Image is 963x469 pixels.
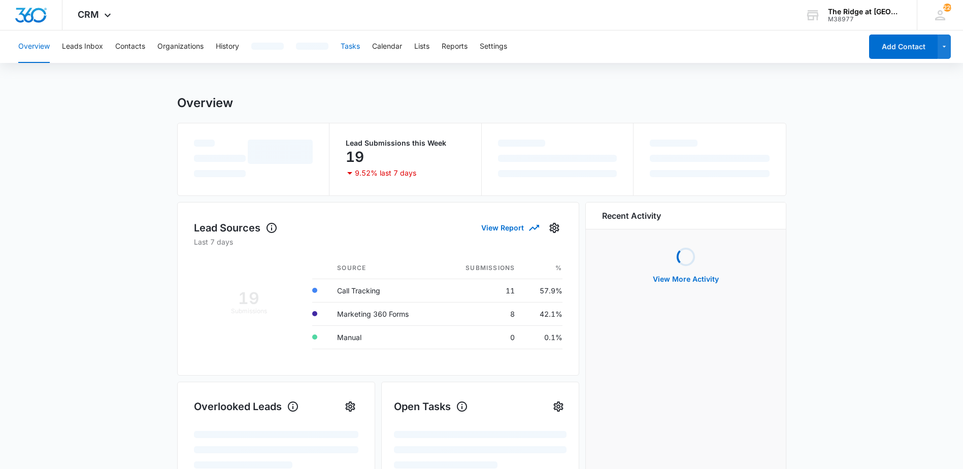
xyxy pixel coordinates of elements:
[943,4,951,12] div: notifications count
[194,220,278,236] h1: Lead Sources
[115,30,145,63] button: Contacts
[440,279,523,302] td: 11
[78,9,99,20] span: CRM
[329,302,440,325] td: Marketing 360 Forms
[177,95,233,111] h1: Overview
[414,30,429,63] button: Lists
[440,257,523,279] th: Submissions
[18,30,50,63] button: Overview
[523,302,562,325] td: 42.1%
[828,8,902,16] div: account name
[523,279,562,302] td: 57.9%
[355,170,416,177] p: 9.52% last 7 days
[329,279,440,302] td: Call Tracking
[372,30,402,63] button: Calendar
[523,257,562,279] th: %
[828,16,902,23] div: account id
[341,30,360,63] button: Tasks
[440,325,523,349] td: 0
[194,237,562,247] p: Last 7 days
[440,302,523,325] td: 8
[480,30,507,63] button: Settings
[442,30,468,63] button: Reports
[523,325,562,349] td: 0.1%
[346,149,364,165] p: 19
[194,399,299,414] h1: Overlooked Leads
[481,219,538,237] button: View Report
[546,220,562,236] button: Settings
[346,140,465,147] p: Lead Submissions this Week
[643,267,729,291] button: View More Activity
[329,257,440,279] th: Source
[329,325,440,349] td: Manual
[943,4,951,12] span: 225
[394,399,468,414] h1: Open Tasks
[216,30,239,63] button: History
[550,398,567,415] button: Settings
[342,398,358,415] button: Settings
[602,210,661,222] h6: Recent Activity
[869,35,938,59] button: Add Contact
[62,30,103,63] button: Leads Inbox
[157,30,204,63] button: Organizations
